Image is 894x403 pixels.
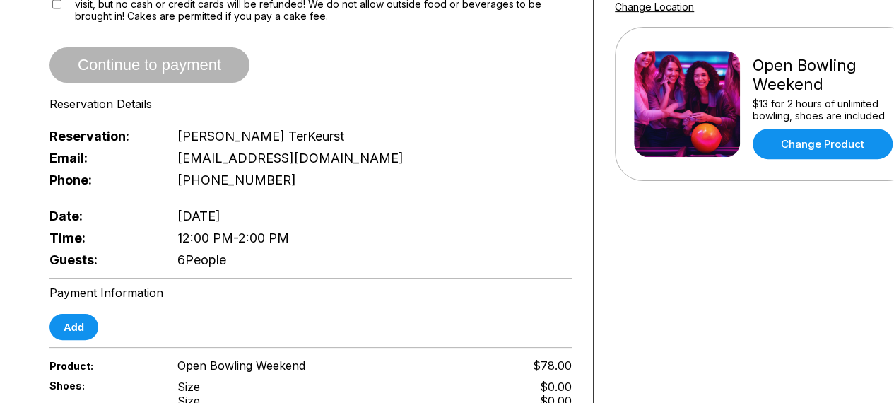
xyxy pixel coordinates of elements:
span: Date: [49,209,154,223]
span: Phone: [49,173,154,187]
button: Add [49,314,98,340]
span: Email: [49,151,154,165]
span: [DATE] [177,209,220,223]
div: Size [177,380,200,394]
span: Open Bowling Weekend [177,358,305,373]
span: $78.00 [533,358,572,373]
span: [PHONE_NUMBER] [177,173,296,187]
span: 12:00 PM - 2:00 PM [177,230,289,245]
span: Shoes: [49,380,154,392]
div: Payment Information [49,286,572,300]
span: [EMAIL_ADDRESS][DOMAIN_NAME] [177,151,404,165]
span: Guests: [49,252,154,267]
a: Change Product [753,129,893,159]
div: Reservation Details [49,97,572,111]
span: 6 People [177,252,226,267]
span: Product: [49,360,154,372]
div: $0.00 [540,380,572,394]
span: [PERSON_NAME] TerKeurst [177,129,344,144]
span: Time: [49,230,154,245]
span: Reservation: [49,129,154,144]
img: Open Bowling Weekend [634,51,740,157]
a: Change Location [615,1,694,13]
